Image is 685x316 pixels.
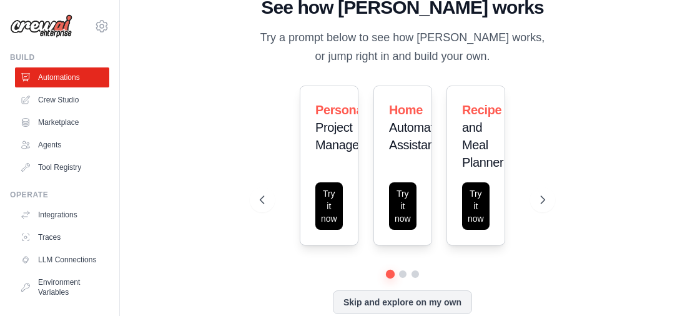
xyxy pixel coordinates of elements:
span: Automation Assistant [389,121,450,152]
img: Logo [10,14,72,38]
a: LLM Connections [15,250,109,270]
p: Try a prompt below to see how [PERSON_NAME] works, or jump right in and build your own. [260,29,545,66]
span: Home [389,103,423,117]
div: Operate [10,190,109,200]
a: Integrations [15,205,109,225]
div: Build [10,52,109,62]
a: Environment Variables [15,272,109,302]
a: Traces [15,227,109,247]
button: Skip and explore on my own [333,290,472,314]
a: Marketplace [15,112,109,132]
span: Project Manager [315,121,363,152]
button: Try it now [389,182,416,230]
button: Try it now [462,182,490,230]
span: Personal [315,103,366,117]
a: Agents [15,135,109,155]
span: and Meal Planner [462,121,503,169]
a: Crew Studio [15,90,109,110]
a: Automations [15,67,109,87]
a: Tool Registry [15,157,109,177]
button: Try it now [315,182,343,230]
span: Recipe [462,103,501,117]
